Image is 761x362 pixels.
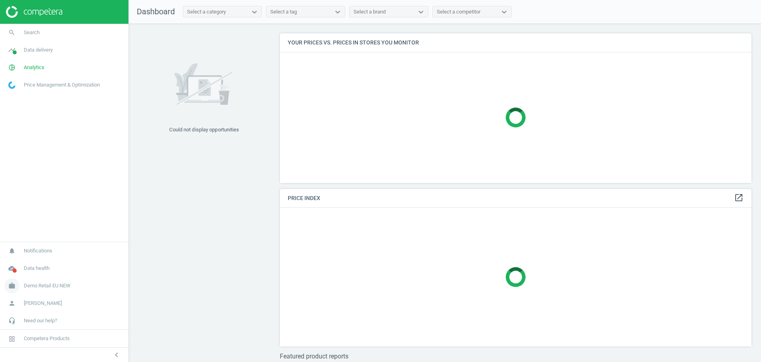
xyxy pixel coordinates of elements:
div: Could not display opportunities [169,126,239,133]
i: timeline [4,42,19,58]
div: Select a competitor [437,8,480,15]
span: [PERSON_NAME] [24,300,62,307]
div: Select a tag [270,8,297,15]
i: search [4,25,19,40]
div: Select a brand [354,8,386,15]
h3: Featured product reports [280,352,751,360]
img: wGWNvw8QSZomAAAAABJRU5ErkJggg== [8,81,15,89]
i: person [4,296,19,311]
i: chevron_left [112,350,121,360]
div: Select a category [187,8,226,15]
img: ajHJNr6hYgQAAAAASUVORK5CYII= [6,6,62,18]
a: open_in_new [734,193,744,203]
i: open_in_new [734,193,744,202]
span: Dashboard [137,7,175,16]
i: work [4,278,19,293]
span: Price Management & Optimization [24,81,100,89]
h4: Your prices vs. prices in stores you monitor [280,33,751,52]
i: headset_mic [4,313,19,328]
button: chevron_left [107,350,126,360]
span: Need our help? [24,317,57,324]
i: notifications [4,243,19,258]
span: Analytics [24,64,44,71]
span: Data health [24,265,50,272]
span: Search [24,29,40,36]
i: cloud_done [4,261,19,276]
span: Data delivery [24,46,53,54]
span: Notifications [24,247,52,254]
i: pie_chart_outlined [4,60,19,75]
img: 7171a7ce662e02b596aeec34d53f281b.svg [174,53,234,116]
h4: Price Index [280,189,751,208]
span: Competera Products [24,335,70,342]
span: Demo Retail EU NEW [24,282,71,289]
